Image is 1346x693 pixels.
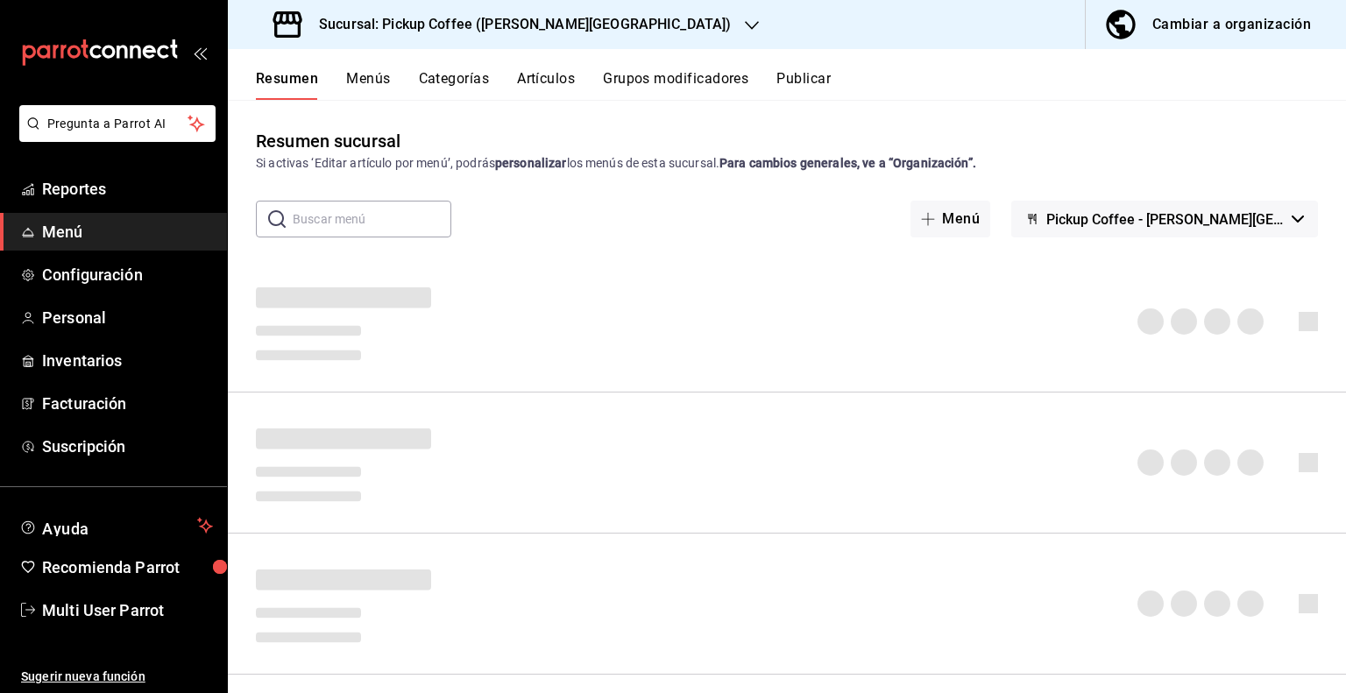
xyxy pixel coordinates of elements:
[1152,12,1311,37] div: Cambiar a organización
[42,177,213,201] span: Reportes
[517,70,575,100] button: Artículos
[42,349,213,372] span: Inventarios
[42,555,213,579] span: Recomienda Parrot
[603,70,748,100] button: Grupos modificadores
[495,156,567,170] strong: personalizar
[346,70,390,100] button: Menús
[1046,211,1285,228] span: Pickup Coffee - [PERSON_NAME][GEOGRAPHIC_DATA]
[12,127,216,145] a: Pregunta a Parrot AI
[776,70,831,100] button: Publicar
[193,46,207,60] button: open_drawer_menu
[42,306,213,329] span: Personal
[256,70,1346,100] div: navigation tabs
[21,668,213,686] span: Sugerir nueva función
[910,201,990,237] button: Menú
[305,14,731,35] h3: Sucursal: Pickup Coffee ([PERSON_NAME][GEOGRAPHIC_DATA])
[256,128,400,154] div: Resumen sucursal
[19,105,216,142] button: Pregunta a Parrot AI
[42,220,213,244] span: Menú
[42,515,190,536] span: Ayuda
[42,598,213,622] span: Multi User Parrot
[256,70,318,100] button: Resumen
[719,156,976,170] strong: Para cambios generales, ve a “Organización”.
[42,435,213,458] span: Suscripción
[42,392,213,415] span: Facturación
[419,70,490,100] button: Categorías
[42,263,213,286] span: Configuración
[47,115,188,133] span: Pregunta a Parrot AI
[256,154,1318,173] div: Si activas ‘Editar artículo por menú’, podrás los menús de esta sucursal.
[293,202,451,237] input: Buscar menú
[1011,201,1318,237] button: Pickup Coffee - [PERSON_NAME][GEOGRAPHIC_DATA]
